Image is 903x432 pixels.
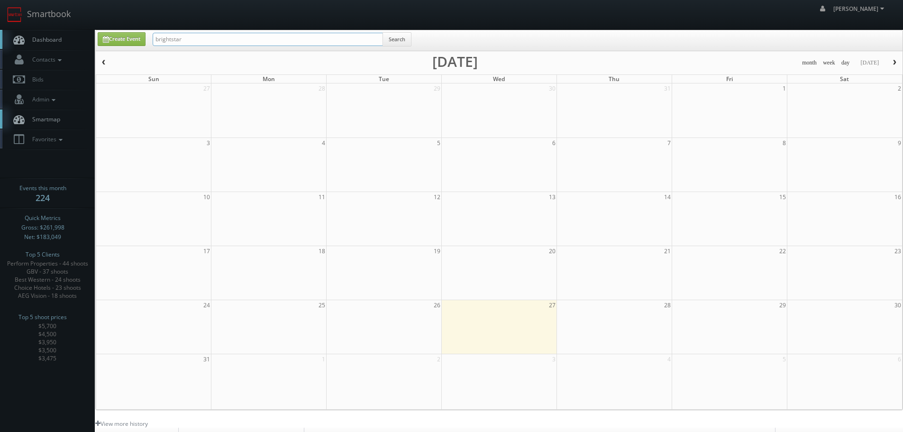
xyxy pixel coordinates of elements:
[24,232,61,242] span: Net: $183,049
[609,75,620,83] span: Thu
[202,192,211,202] span: 10
[551,354,556,364] span: 3
[433,246,441,256] span: 19
[799,57,820,69] button: month
[7,7,22,22] img: smartbook-logo.png
[148,75,159,83] span: Sun
[436,354,441,364] span: 2
[778,192,787,202] span: 15
[433,300,441,310] span: 26
[21,223,64,232] span: Gross: $261,998
[202,246,211,256] span: 17
[432,57,478,66] h2: [DATE]
[98,32,146,46] a: Create Event
[897,138,902,148] span: 9
[19,184,66,193] span: Events this month
[318,300,326,310] span: 25
[27,135,65,143] span: Favorites
[383,32,411,46] button: Search
[25,213,61,223] span: Quick Metrics
[433,192,441,202] span: 12
[206,138,211,148] span: 3
[379,75,389,83] span: Tue
[27,115,60,123] span: Smartmap
[318,192,326,202] span: 11
[820,57,839,69] button: week
[36,192,50,203] strong: 224
[663,192,672,202] span: 14
[897,354,902,364] span: 6
[27,55,64,64] span: Contacts
[778,246,787,256] span: 22
[663,246,672,256] span: 21
[894,300,902,310] span: 30
[782,354,787,364] span: 5
[27,95,58,103] span: Admin
[202,300,211,310] span: 24
[433,83,441,93] span: 29
[666,354,672,364] span: 4
[778,300,787,310] span: 29
[318,246,326,256] span: 18
[263,75,275,83] span: Mon
[726,75,733,83] span: Fri
[493,75,505,83] span: Wed
[321,354,326,364] span: 1
[551,138,556,148] span: 6
[26,250,60,259] span: Top 5 Clients
[95,420,148,428] a: View more history
[840,75,849,83] span: Sat
[548,83,556,93] span: 30
[548,246,556,256] span: 20
[857,57,882,69] button: [DATE]
[663,83,672,93] span: 31
[202,354,211,364] span: 31
[202,83,211,93] span: 27
[833,5,887,13] span: [PERSON_NAME]
[153,33,383,46] input: Search for Events
[838,57,853,69] button: day
[27,36,62,44] span: Dashboard
[27,75,44,83] span: Bids
[321,138,326,148] span: 4
[663,300,672,310] span: 28
[897,83,902,93] span: 2
[782,138,787,148] span: 8
[318,83,326,93] span: 28
[548,300,556,310] span: 27
[18,313,67,322] span: Top 5 shoot prices
[666,138,672,148] span: 7
[436,138,441,148] span: 5
[548,192,556,202] span: 13
[894,246,902,256] span: 23
[894,192,902,202] span: 16
[782,83,787,93] span: 1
